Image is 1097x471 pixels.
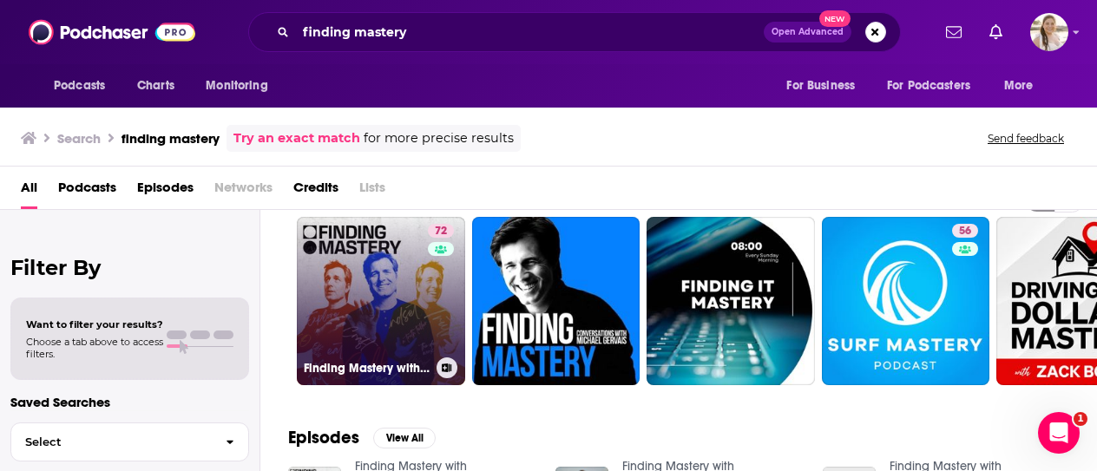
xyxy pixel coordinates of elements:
span: Monitoring [206,74,267,98]
span: Podcasts [54,74,105,98]
a: Episodes [137,173,194,209]
span: 1 [1074,412,1087,426]
h2: Episodes [288,427,359,448]
button: open menu [992,69,1055,102]
a: Podcasts [58,173,116,209]
span: More [1004,74,1034,98]
a: All [21,173,37,209]
span: Networks [214,173,273,209]
iframe: Intercom live chat [1038,412,1080,454]
a: Credits [293,173,338,209]
img: Podchaser - Follow, Share and Rate Podcasts [29,16,195,49]
a: Show notifications dropdown [939,17,969,47]
button: Send feedback [982,131,1069,146]
p: Saved Searches [10,394,249,410]
button: Open AdvancedNew [764,22,851,43]
a: 72 [428,224,454,238]
a: 56 [822,217,990,385]
button: open menu [774,69,877,102]
h3: Finding Mastery with [PERSON_NAME] [304,361,430,376]
span: For Business [786,74,855,98]
span: 56 [959,223,971,240]
button: open menu [194,69,290,102]
a: EpisodesView All [288,427,436,448]
a: Show notifications dropdown [982,17,1009,47]
a: Charts [126,69,185,102]
input: Search podcasts, credits, & more... [296,18,764,46]
button: View All [373,428,436,448]
button: Select [10,422,249,461]
button: open menu [42,69,128,102]
h2: Filter By [10,255,249,280]
h3: finding mastery [122,130,220,147]
span: New [819,10,851,27]
a: 72Finding Mastery with [PERSON_NAME] [297,217,465,385]
img: User Profile [1030,13,1068,51]
span: Open Advanced [772,28,844,36]
span: Lists [359,173,385,209]
span: Charts [137,74,174,98]
div: Search podcasts, credits, & more... [248,12,901,52]
span: 72 [435,223,447,240]
h3: Search [57,130,101,147]
a: 56 [952,224,978,238]
span: For Podcasters [887,74,970,98]
span: Choose a tab above to access filters. [26,336,163,360]
span: Select [11,436,212,448]
button: Show profile menu [1030,13,1068,51]
a: Try an exact match [233,128,360,148]
span: for more precise results [364,128,514,148]
span: Logged in as acquavie [1030,13,1068,51]
span: Want to filter your results? [26,318,163,330]
button: open menu [876,69,995,102]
